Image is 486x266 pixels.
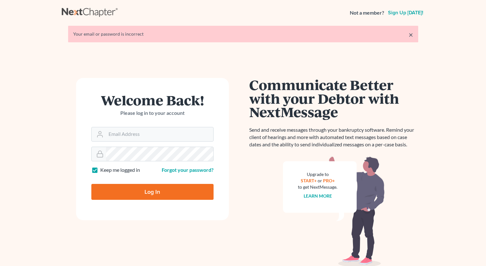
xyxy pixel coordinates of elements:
[301,178,317,183] a: START+
[387,10,425,15] a: Sign up [DATE]!
[250,78,418,119] h1: Communicate Better with your Debtor with NextMessage
[318,178,322,183] span: or
[409,31,413,38] a: ×
[350,9,384,17] strong: Not a member?
[304,193,332,199] a: Learn more
[91,109,214,117] p: Please log in to your account
[91,184,214,200] input: Log In
[91,93,214,107] h1: Welcome Back!
[250,126,418,148] p: Send and receive messages through your bankruptcy software. Remind your client of hearings and mo...
[298,184,338,190] div: to get NextMessage.
[106,127,213,141] input: Email Address
[162,167,214,173] a: Forgot your password?
[323,178,335,183] a: PRO+
[100,166,140,174] label: Keep me logged in
[298,171,338,178] div: Upgrade to
[73,31,413,37] div: Your email or password is incorrect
